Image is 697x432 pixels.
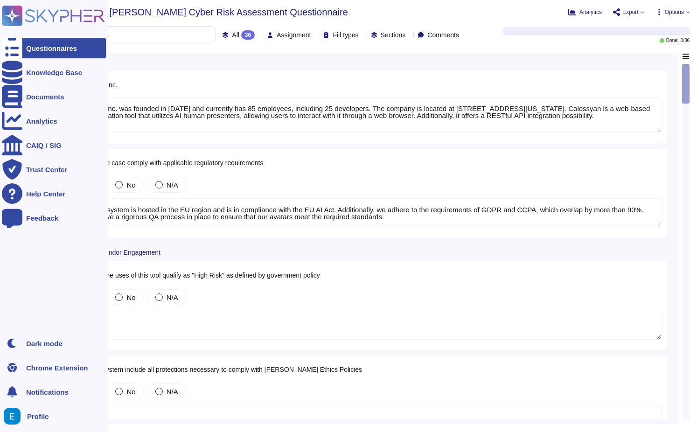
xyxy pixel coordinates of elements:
[2,38,106,58] a: Questionnaires
[75,272,320,279] span: Do any of the uses of this tool qualify as "High Risk" as defined by government policy
[2,208,106,228] a: Feedback
[2,135,106,155] a: CAIQ / SIG
[63,198,662,227] textarea: Yes, our AI system is hosted in the EU region and is in compliance with the EU AI Act. Additional...
[101,249,160,256] span: Vendor Engagement
[37,27,215,43] input: Search by keywords
[26,118,57,125] div: Analytics
[2,111,106,131] a: Analytics
[665,9,684,15] span: Options
[427,32,459,38] span: Comments
[167,181,178,189] span: N/A
[27,413,49,420] span: Profile
[110,7,348,17] span: [PERSON_NAME] Cyber Risk Assessment Questionnaire
[26,69,82,76] div: Knowledge Base
[2,159,106,180] a: Trust Center
[666,38,679,43] span: Done:
[568,8,602,16] button: Analytics
[681,38,690,43] span: 0 / 36
[126,293,135,301] span: No
[579,9,602,15] span: Analytics
[126,388,135,396] span: No
[167,293,178,301] span: N/A
[26,93,64,100] div: Documents
[277,32,311,38] span: Assignment
[75,159,264,167] span: Does AI use case comply with applicable regulatory requirements
[75,366,362,373] span: Does the system include all protections necessary to comply with [PERSON_NAME] Ethics Policies
[26,340,63,347] div: Dark mode
[2,183,106,204] a: Help Center
[26,364,88,371] div: Chrome Extension
[26,45,77,52] div: Questionnaires
[381,32,406,38] span: Sections
[26,389,69,396] span: Notifications
[622,9,639,15] span: Export
[2,62,106,83] a: Knowledge Base
[2,406,27,426] button: user
[26,215,58,222] div: Feedback
[26,166,67,173] div: Trust Center
[4,408,21,425] img: user
[63,97,662,133] textarea: Colossyan Inc. was founded in [DATE] and currently has 85 employees, including 25 developers. The...
[26,142,62,149] div: CAIQ / SIG
[167,388,178,396] span: N/A
[26,190,65,197] div: Help Center
[2,86,106,107] a: Documents
[2,357,106,378] a: Chrome Extension
[126,181,135,189] span: No
[333,32,358,38] span: Fill types
[241,30,255,40] div: 36
[232,32,239,38] span: All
